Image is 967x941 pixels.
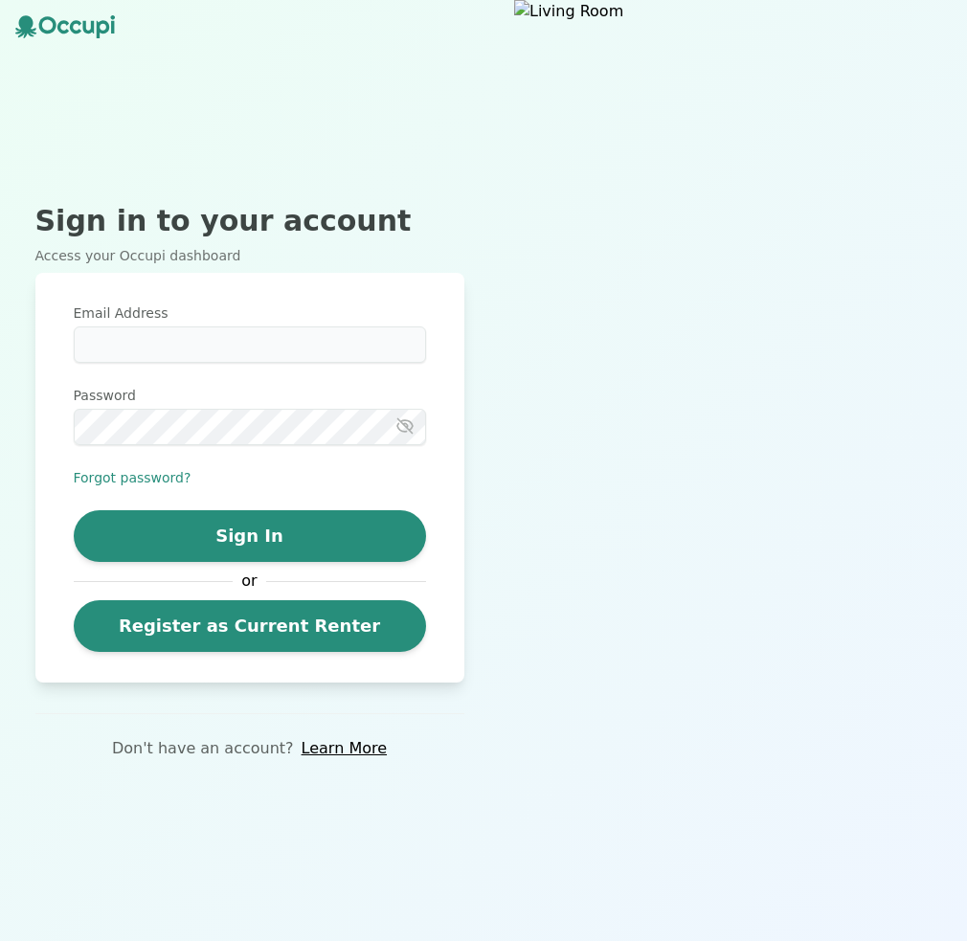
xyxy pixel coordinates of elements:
[233,570,267,593] span: or
[302,737,387,760] a: Learn More
[74,303,426,323] label: Email Address
[74,468,191,487] button: Forgot password?
[74,386,426,405] label: Password
[35,246,464,265] p: Access your Occupi dashboard
[112,737,294,760] p: Don't have an account?
[35,204,464,238] h2: Sign in to your account
[74,600,426,652] a: Register as Current Renter
[74,510,426,562] button: Sign In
